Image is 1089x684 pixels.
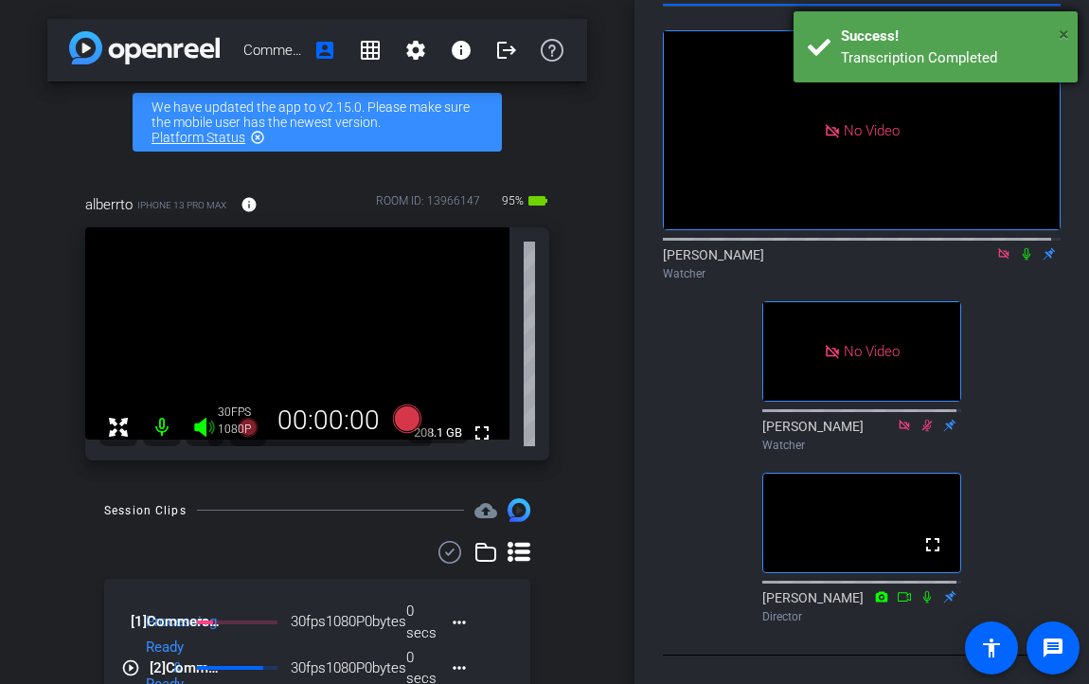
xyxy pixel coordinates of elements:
div: Director [762,608,961,625]
mat-icon: account_box [313,39,336,62]
span: Commercial Connections Virtual Filming- [PERSON_NAME]-alberrto-Intro Freeflow-2025-08-12-11-44-00... [131,611,223,633]
button: Close [1059,20,1069,48]
div: 00:00:00 [265,405,392,437]
div: Success! [841,26,1063,47]
span: iPhone 13 Pro Max [137,198,226,212]
mat-icon: info [241,196,258,213]
mat-icon: battery_std [527,189,549,212]
img: Session clips [508,498,530,521]
div: We have updated the app to v2.15.0. Please make sure the mobile user has the newest version. [133,93,502,152]
mat-icon: info [450,39,473,62]
div: [PERSON_NAME] [762,588,961,625]
span: 1080P [326,657,365,679]
span: No Video [844,121,900,138]
mat-icon: message [1042,637,1064,659]
div: 30 [218,405,265,420]
span: 95% [499,186,527,216]
mat-icon: fullscreen [921,533,944,556]
span: No Video [844,343,900,360]
div: ROOM ID: 13966147 [376,192,480,220]
span: × [1059,23,1069,45]
mat-icon: highlight_off [250,130,265,145]
span: 0 secs [406,601,437,643]
span: [2] [150,659,166,676]
span: 0bytes [365,611,406,633]
mat-icon: accessibility [980,637,1003,659]
div: [PERSON_NAME] [663,245,1061,282]
div: Watcher [762,437,961,454]
div: 1080P [218,422,265,437]
div: [PERSON_NAME] [762,417,961,454]
mat-icon: more_horiz [448,611,471,634]
span: 30fps [291,611,326,633]
mat-icon: logout [495,39,518,62]
span: Commercial Connections Virtual Filming- [PERSON_NAME]-alberrto-Pickup-2025-08-12-11-38-35-264-0 [150,657,223,679]
mat-icon: fullscreen [471,422,493,444]
span: [1] [131,613,147,630]
span: FPS [231,405,251,419]
mat-icon: cloud_upload [474,499,497,522]
mat-icon: settings [404,39,427,62]
a: Platform Status [152,130,245,145]
span: Destinations for your clips [474,498,497,521]
img: app-logo [69,31,220,64]
mat-icon: more_horiz [448,657,471,679]
div: Watcher [663,265,1061,282]
div: Session Clips [104,501,187,520]
span: Commercial Connections Virtual Filming: [PERSON_NAME] [243,31,302,69]
span: 1080P [326,611,365,633]
mat-icon: grid_on [359,39,382,62]
span: 208.1 GB [407,422,469,444]
span: alberrto [85,194,133,215]
span: 0bytes [365,657,406,679]
div: Transcription Completed [841,47,1063,69]
span: 30fps [291,657,326,679]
